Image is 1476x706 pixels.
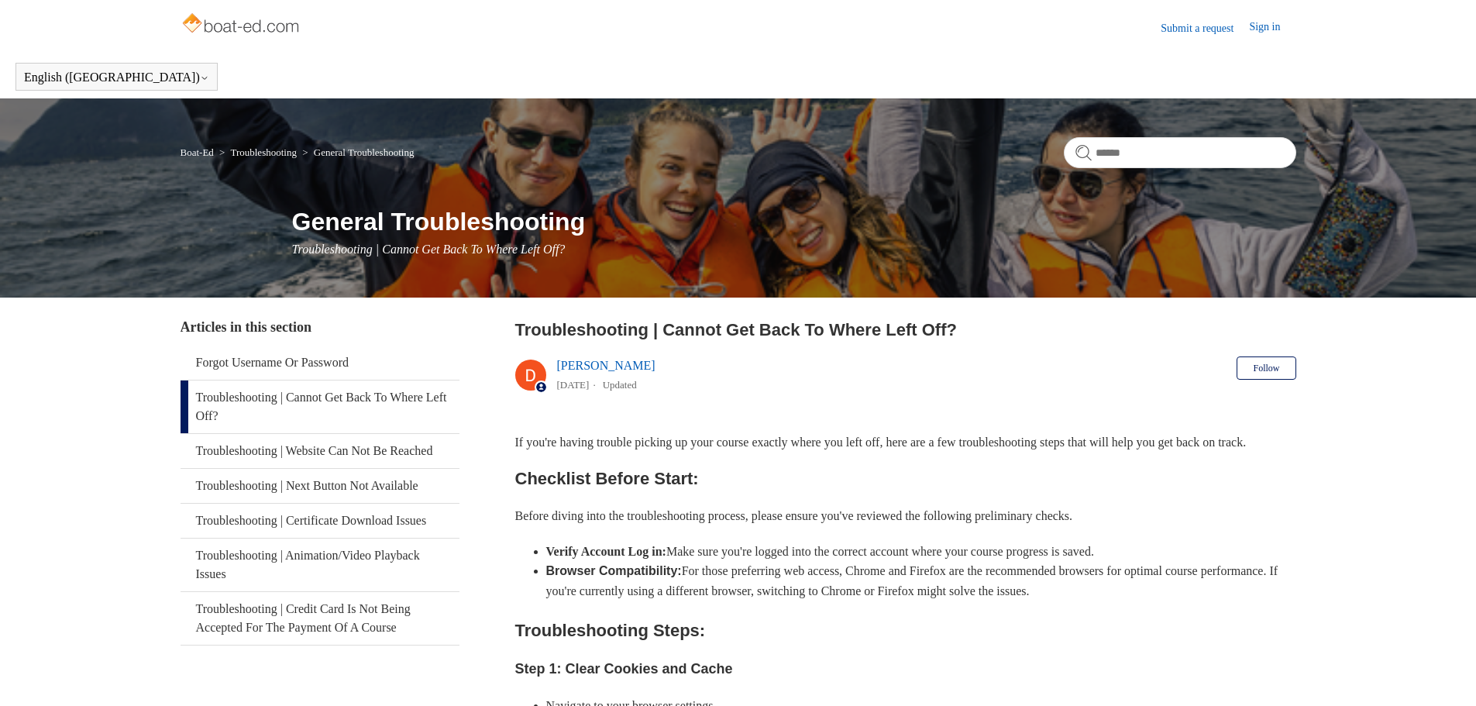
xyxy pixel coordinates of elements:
[515,506,1296,526] p: Before diving into the troubleshooting process, please ensure you've reviewed the following preli...
[515,658,1296,680] h3: Step 1: Clear Cookies and Cache
[1237,356,1295,380] button: Follow Article
[181,504,459,538] a: Troubleshooting | Certificate Download Issues
[299,146,414,158] li: General Troubleshooting
[292,203,1296,240] h1: General Troubleshooting
[216,146,299,158] li: Troubleshooting
[24,71,209,84] button: English ([GEOGRAPHIC_DATA])
[515,432,1296,453] p: If you're having trouble picking up your course exactly where you left off, here are a few troubl...
[515,317,1296,343] h2: Troubleshooting | Cannot Get Back To Where Left Off?
[1424,654,1464,694] div: Live chat
[515,617,1296,644] h2: Troubleshooting Steps:
[515,465,1296,492] h2: Checklist Before Start:
[557,359,655,372] a: [PERSON_NAME]
[546,545,666,558] strong: Verify Account Log in:
[181,381,459,433] a: Troubleshooting | Cannot Get Back To Where Left Off?
[181,592,459,645] a: Troubleshooting | Credit Card Is Not Being Accepted For The Payment Of A Course
[546,564,682,577] strong: Browser Compatibility:
[181,146,217,158] li: Boat-Ed
[181,346,459,380] a: Forgot Username Or Password
[181,469,459,503] a: Troubleshooting | Next Button Not Available
[181,319,311,335] span: Articles in this section
[181,434,459,468] a: Troubleshooting | Website Can Not Be Reached
[314,146,415,158] a: General Troubleshooting
[1249,19,1295,37] a: Sign in
[181,9,304,40] img: Boat-Ed Help Center home page
[546,542,1296,562] li: Make sure you're logged into the correct account where your course progress is saved.
[181,146,214,158] a: Boat-Ed
[1161,20,1249,36] a: Submit a request
[230,146,296,158] a: Troubleshooting
[603,379,637,391] li: Updated
[181,539,459,591] a: Troubleshooting | Animation/Video Playback Issues
[1064,137,1296,168] input: Search
[292,243,566,256] span: Troubleshooting | Cannot Get Back To Where Left Off?
[546,561,1296,601] li: For those preferring web access, Chrome and Firefox are the recommended browsers for optimal cour...
[557,379,590,391] time: 05/14/2024, 13:31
